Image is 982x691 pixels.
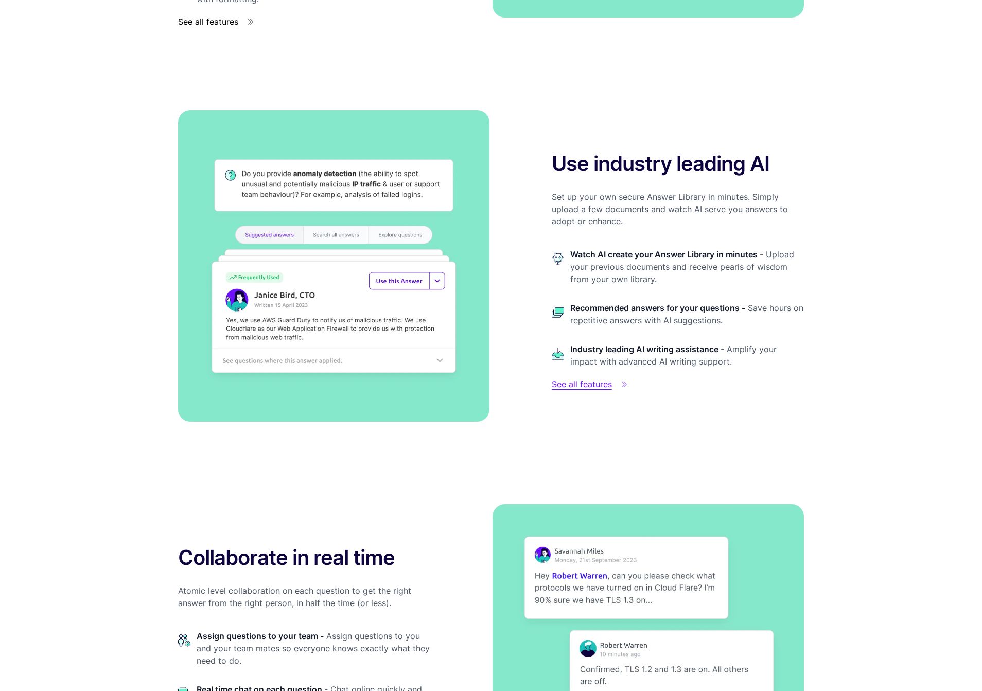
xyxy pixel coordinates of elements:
dt: Industry leading AI writing assistance - [570,344,724,354]
p: Atomic level collaboration on each question to get the right answer from the right person, in hal... [178,584,430,609]
img: icon [552,306,564,319]
img: image [178,110,489,422]
img: icon [178,634,190,647]
img: icon [552,347,564,360]
a: See all features [552,378,804,390]
dt: Watch AI create your Answer Library in minutes - [570,249,763,260]
h3: Collaborate in real time [178,543,430,572]
dd: Upload your previous documents and receive pearls of wisdom from your own library. [570,249,794,284]
img: icon [552,252,564,265]
dt: Assign questions to your team - [197,631,324,641]
span: See all features [178,15,238,28]
a: See all features [178,15,430,28]
span: See all features [552,378,612,390]
p: Set up your own secure Answer Library in minutes. Simply upload a few documents and watch AI serv... [552,191,804,228]
h3: Use industry leading AI [552,149,804,178]
dt: Recommended answers for your questions - [570,303,745,313]
dd: Assign questions to you and your team mates so everyone knows exactly what they need to do. [197,631,430,666]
